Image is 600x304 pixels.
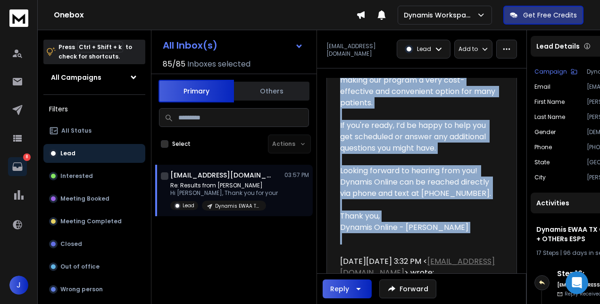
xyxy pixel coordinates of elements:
[326,42,391,58] p: [EMAIL_ADDRESS][DOMAIN_NAME]
[8,157,27,176] a: 8
[323,279,372,298] button: Reply
[43,68,145,87] button: All Campaigns
[340,211,496,222] div: Thank you,
[43,189,145,208] button: Meeting Booked
[340,120,496,154] div: If you're ready, I’d be happy to help you get scheduled or answer any additional questions you mi...
[536,42,580,51] p: Lead Details
[51,73,101,82] h1: All Campaigns
[60,150,75,157] p: Lead
[534,113,565,121] p: Last Name
[43,257,145,276] button: Out of office
[23,153,31,161] p: 8
[54,9,356,21] h1: Onebox
[61,127,92,135] p: All Status
[340,222,496,233] div: Dynamis Online - [PERSON_NAME]
[77,42,123,52] span: Ctrl + Shift + k
[340,165,496,199] div: Looking forward to hearing from you! Dynamis Online can be reached directly via phone and text at...
[60,263,100,270] p: Out of office
[566,271,588,294] div: Open Intercom Messenger
[60,218,122,225] p: Meeting Completed
[43,102,145,116] h3: Filters
[9,9,28,27] img: logo
[170,182,278,189] p: Re: Results from [PERSON_NAME]
[43,167,145,186] button: Interested
[43,280,145,299] button: Wrong person
[172,140,191,148] label: Select
[163,59,185,70] span: 85 / 85
[534,98,565,106] p: First Name
[60,286,103,293] p: Wrong person
[43,235,145,253] button: Closed
[234,81,309,101] button: Others
[536,249,559,257] span: 17 Steps
[534,128,556,136] p: Gender
[60,240,82,248] p: Closed
[9,276,28,295] button: J
[523,10,577,20] p: Get Free Credits
[379,279,436,298] button: Forward
[155,36,311,55] button: All Inbox(s)
[417,45,431,53] p: Lead
[58,42,132,61] p: Press to check for shortcuts.
[503,6,583,25] button: Get Free Credits
[284,171,309,179] p: 03:57 PM
[187,59,250,70] h3: Inboxes selected
[215,203,260,210] p: Dynamis EWAA TX OUTLOOK + OTHERs ESPS
[163,41,217,50] h1: All Inbox(s)
[60,172,93,180] p: Interested
[43,212,145,231] button: Meeting Completed
[43,121,145,140] button: All Status
[458,45,478,53] p: Add to
[43,144,145,163] button: Lead
[170,170,274,180] h1: [EMAIL_ADDRESS][DOMAIN_NAME]
[340,256,495,278] a: [EMAIL_ADDRESS][DOMAIN_NAME]
[534,68,577,76] button: Campaign
[534,68,567,76] p: Campaign
[170,189,278,197] p: Hi [PERSON_NAME], Thank you for your
[158,80,234,102] button: Primary
[60,195,109,203] p: Meeting Booked
[340,256,496,279] div: [DATE][DATE] 3:32 PM < > wrote:
[534,144,552,151] p: Phone
[534,174,546,181] p: City
[330,284,349,294] div: Reply
[404,10,476,20] p: Dynamis Workspace
[534,159,550,166] p: State
[183,202,194,209] p: Lead
[534,83,550,91] p: Email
